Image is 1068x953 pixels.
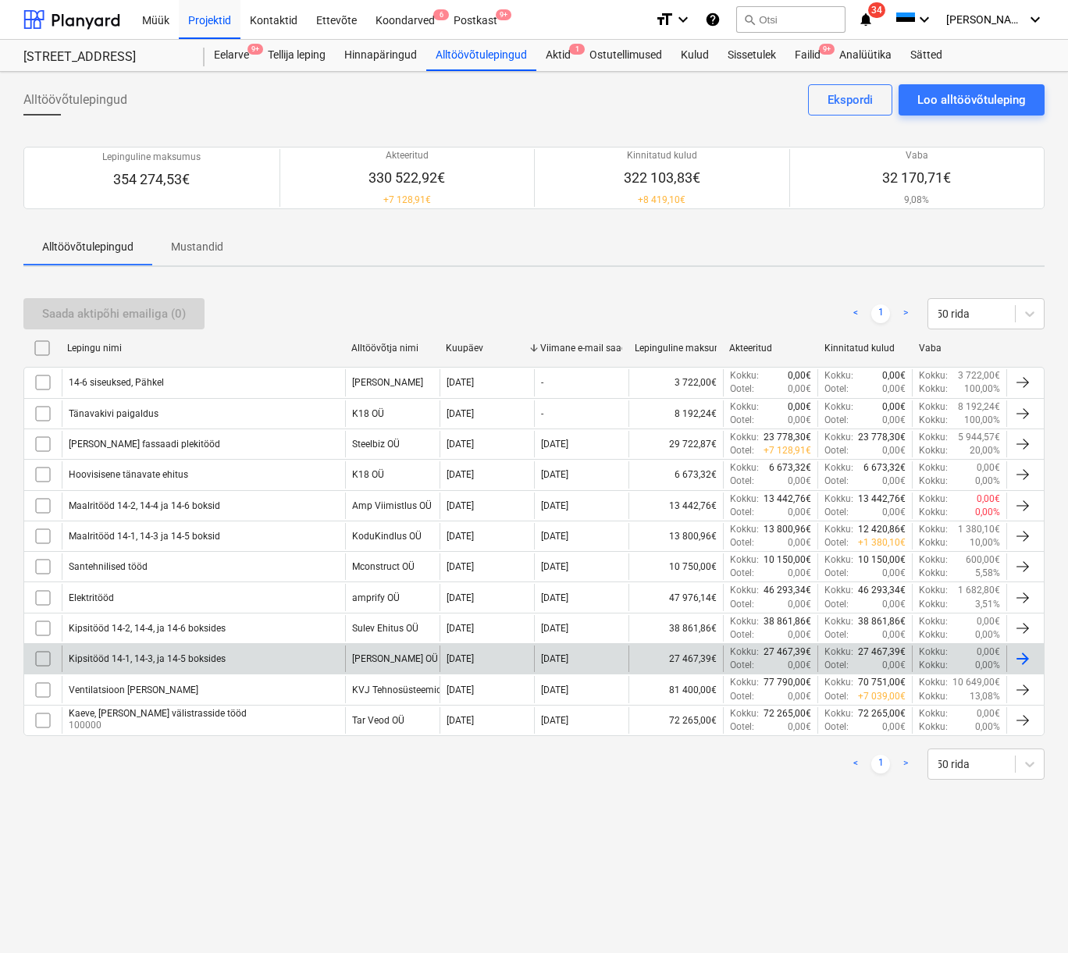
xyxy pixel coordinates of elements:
p: 1 682,80€ [958,584,1000,597]
span: 9+ [496,9,511,20]
p: 0,00€ [882,567,906,580]
p: Kokku : [919,536,948,549]
p: 13 442,76€ [858,493,906,506]
div: Maalritööd 14-1, 14-3 ja 14-5 boksid [69,531,220,542]
p: Kokku : [919,431,948,444]
div: Viimane e-mail saadetud [540,343,622,354]
p: 27 467,39€ [764,645,811,659]
div: Tellija leping [258,40,335,71]
p: 46 293,34€ [764,584,811,597]
p: 46 293,34€ [858,584,906,597]
p: Kokku : [919,493,948,506]
p: Kokku : [730,431,759,444]
div: K18 OÜ [352,408,384,419]
div: Akteeritud [729,343,811,354]
a: Failid9+ [785,40,830,71]
p: Kokku : [919,584,948,597]
p: 8 192,24€ [958,400,1000,414]
p: 0,00€ [788,720,811,734]
p: 20,00% [970,444,1000,457]
p: 0,00% [975,506,1000,519]
div: Ekspordi [828,90,873,110]
div: [DATE] [447,500,474,511]
p: Ootel : [730,567,754,580]
p: Kokku : [919,567,948,580]
p: 0,00% [975,659,1000,672]
a: Next page [896,304,915,323]
p: Kokku : [730,584,759,597]
button: Otsi [736,6,845,33]
p: 0,00€ [882,444,906,457]
i: notifications [858,10,874,29]
a: Kulud [671,40,718,71]
p: Kokku : [730,615,759,628]
p: Kokku : [824,615,853,628]
div: 8 192,24€ [628,400,723,427]
p: 13,08% [970,690,1000,703]
p: Kokku : [730,676,759,689]
div: 3 722,00€ [628,369,723,396]
p: 13 800,96€ [764,523,811,536]
div: Sissetulek [718,40,785,71]
div: Bennet Puit [352,377,423,388]
div: Lepinguline maksumus [635,343,717,354]
p: Kokku : [919,659,948,672]
p: + 1 380,10€ [858,536,906,549]
p: 0,00€ [788,598,811,611]
p: 5 944,57€ [958,431,1000,444]
p: 5,58% [975,567,1000,580]
div: Aktid [536,40,580,71]
a: Next page [896,755,915,773]
div: [DATE] [447,377,474,388]
div: Elektritööd [69,592,114,603]
p: Alltöövõtulepingud [42,239,133,255]
div: [DATE] [447,653,474,664]
div: - [541,408,543,419]
div: [DATE] [447,623,474,634]
div: amprify OÜ [352,592,400,603]
p: 0,00€ [788,400,811,414]
p: Vaba [882,149,951,162]
p: Kokku : [919,461,948,475]
p: Ootel : [824,414,849,427]
p: Mustandid [171,239,223,255]
p: Ootel : [730,382,754,396]
div: Nesko Ehitus OÜ [352,653,438,664]
iframe: Chat Widget [990,878,1068,953]
p: Kokku : [919,444,948,457]
div: [DATE] [541,685,568,695]
span: 9+ [819,44,835,55]
a: Aktid1 [536,40,580,71]
p: Kokku : [919,475,948,488]
p: 0,00€ [788,414,811,427]
p: Ootel : [824,598,849,611]
p: 10,00% [970,536,1000,549]
p: Kokku : [824,645,853,659]
div: [DATE] [447,592,474,603]
p: Akteeritud [368,149,445,162]
p: 100,00% [964,414,1000,427]
p: 23 778,30€ [764,431,811,444]
div: Mconstruct OÜ [352,561,415,572]
p: Ootel : [730,659,754,672]
p: 0,00€ [788,369,811,382]
p: Ootel : [730,414,754,427]
i: keyboard_arrow_down [674,10,692,29]
div: Failid [785,40,830,71]
p: 0,00€ [788,628,811,642]
div: Kinnitatud kulud [824,343,906,354]
p: Kokku : [730,400,759,414]
div: Amp Viimistlus OÜ [352,500,432,511]
p: Kokku : [824,369,853,382]
div: 72 265,00€ [628,707,723,734]
div: 47 976,14€ [628,584,723,610]
p: Kokku : [824,707,853,720]
div: Hoovisisene tänavate ehitus [69,469,188,480]
div: Analüütika [830,40,901,71]
div: Kaeve, [PERSON_NAME] välistrasside tööd [69,708,247,719]
p: Kokku : [919,707,948,720]
div: Vaba [919,343,1001,354]
i: Abikeskus [705,10,721,29]
button: Loo alltöövõtuleping [899,84,1045,116]
a: Alltöövõtulepingud [426,40,536,71]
